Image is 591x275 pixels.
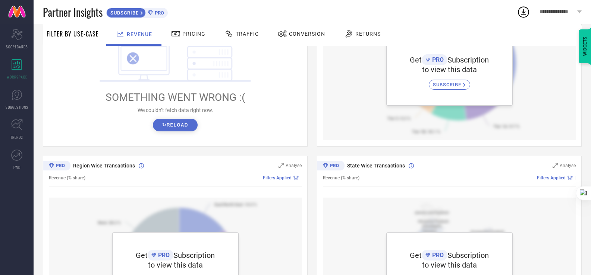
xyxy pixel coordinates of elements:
[430,252,444,259] span: PRO
[43,4,103,20] span: Partner Insights
[106,6,168,18] a: SUBSCRIBEPRO
[156,252,170,259] span: PRO
[7,74,27,80] span: WORKSPACE
[537,175,566,180] span: Filters Applied
[107,10,141,16] span: SUBSCRIBE
[13,164,21,170] span: FWD
[173,251,215,260] span: Subscription
[560,163,576,168] span: Analyse
[347,163,405,169] span: State Wise Transactions
[153,119,197,131] button: ↻Reload
[289,31,325,37] span: Conversion
[127,31,152,37] span: Revenue
[153,10,164,16] span: PRO
[148,260,203,269] span: to view this data
[138,107,213,113] span: We couldn’t fetch data right now.
[429,74,470,90] a: SUBSCRIBE
[6,104,28,110] span: SUGGESTIONS
[553,163,558,168] svg: Zoom
[301,175,302,180] span: |
[263,175,292,180] span: Filters Applied
[517,5,530,19] div: Open download list
[447,55,489,64] span: Subscription
[106,91,245,103] span: SOMETHING WENT WRONG :(
[43,161,70,172] div: Premium
[279,163,284,168] svg: Zoom
[447,251,489,260] span: Subscription
[422,260,477,269] span: to view this data
[433,82,463,87] span: SUBSCRIBE
[10,134,23,140] span: TRENDS
[575,175,576,180] span: |
[73,163,135,169] span: Region Wise Transactions
[182,31,205,37] span: Pricing
[410,55,422,64] span: Get
[47,29,99,38] span: Filter By Use-Case
[355,31,381,37] span: Returns
[49,175,85,180] span: Revenue (% share)
[430,56,444,63] span: PRO
[136,251,148,260] span: Get
[323,175,359,180] span: Revenue (% share)
[286,163,302,168] span: Analyse
[410,251,422,260] span: Get
[422,65,477,74] span: to view this data
[6,44,28,49] span: SCORECARDS
[317,161,345,172] div: Premium
[236,31,259,37] span: Traffic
